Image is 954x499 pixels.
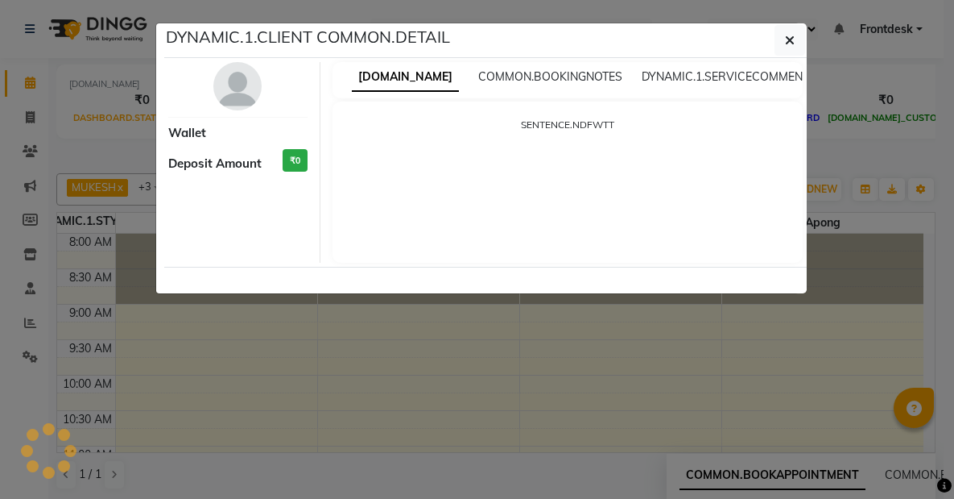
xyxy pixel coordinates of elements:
span: Deposit Amount [168,155,262,173]
p: SENTENCE.NDFWTT [349,118,787,132]
span: Wallet [168,124,206,143]
span: COMMON.BOOKINGNOTES [478,69,622,84]
h3: ₹0 [283,149,308,173]
span: DYNAMIC.1.SERVICECOMMENT [642,69,809,84]
img: avatar [213,62,262,110]
span: [DOMAIN_NAME] [352,63,459,92]
h5: DYNAMIC.1.CLIENT COMMON.DETAIL [166,25,450,49]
